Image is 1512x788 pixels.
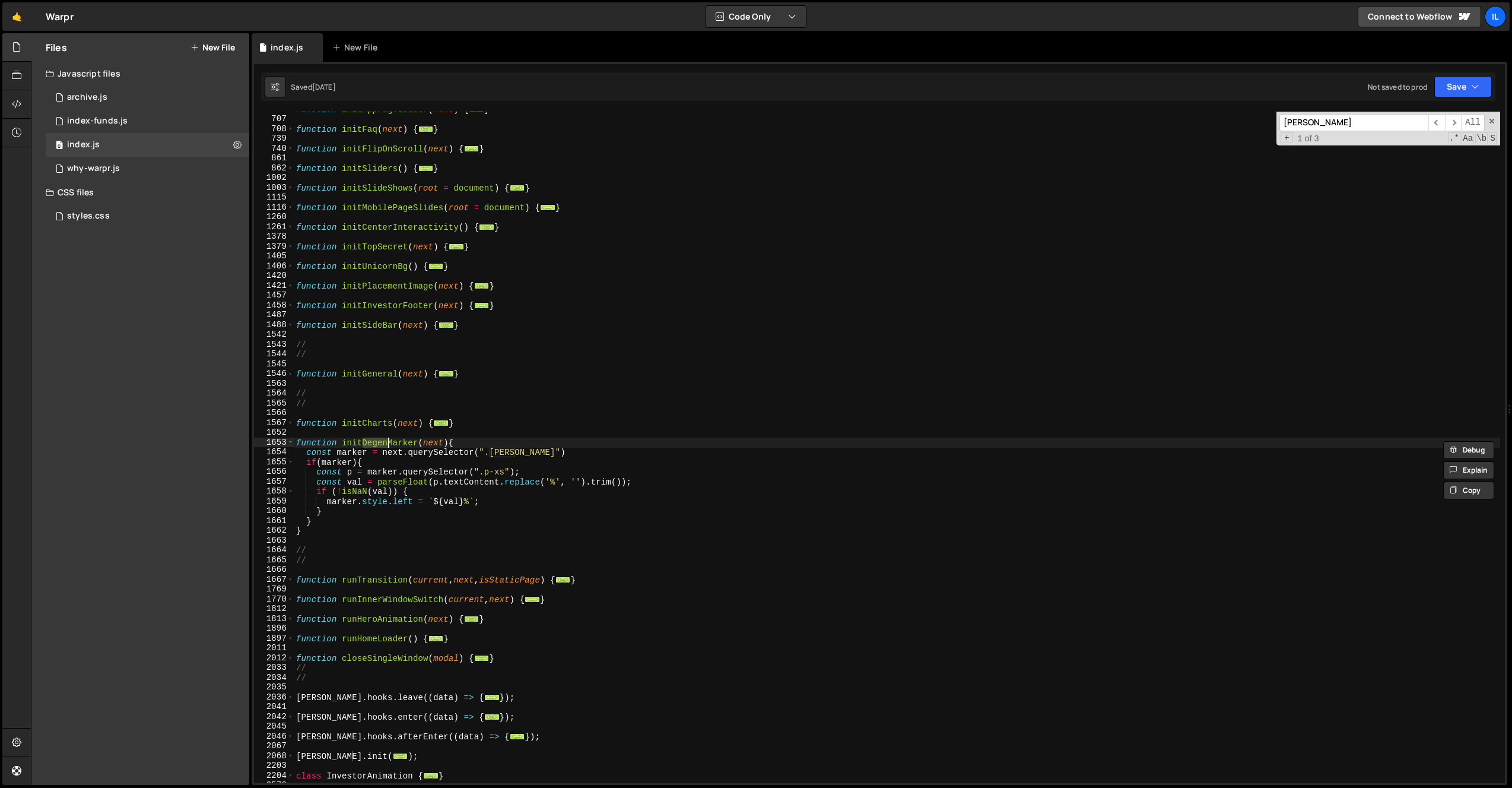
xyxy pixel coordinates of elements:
div: 2034 [254,673,294,683]
div: 1896 [254,624,294,634]
span: ... [510,184,525,191]
span: ... [439,321,454,328]
div: 1663 [254,536,294,546]
button: New File [190,43,235,52]
div: 14312/36730.js [46,133,249,157]
div: 1665 [254,555,294,565]
div: styles.css [67,211,110,221]
span: ... [464,615,479,622]
div: 14312/37534.js [46,157,249,181]
div: 708 [254,124,294,134]
span: ​ [1445,114,1462,131]
span: 0 [56,141,63,151]
div: 2033 [254,663,294,673]
span: ... [428,262,444,269]
span: ... [525,596,541,602]
div: 1664 [254,545,294,555]
button: Copy [1443,482,1494,499]
div: 1813 [254,614,294,624]
span: Alt-Enter [1461,114,1485,131]
div: 1115 [254,192,294,202]
div: 2036 [254,692,294,702]
div: 707 [254,114,294,124]
div: 1662 [254,526,294,536]
span: ... [484,694,500,700]
div: 1656 [254,467,294,477]
span: Search In Selection [1489,132,1497,144]
span: ... [469,106,484,112]
div: 14312/43467.js [46,86,249,109]
div: 1667 [254,575,294,585]
span: ... [428,635,444,641]
div: 1488 [254,320,294,330]
div: 1659 [254,496,294,507]
div: 1661 [254,516,294,526]
div: 2035 [254,682,294,692]
div: 1406 [254,261,294,271]
div: 1657 [254,477,294,487]
div: 2011 [254,643,294,653]
span: RegExp Search [1448,132,1460,144]
div: 1812 [254,604,294,614]
div: 1116 [254,202,294,213]
div: 2042 [254,712,294,722]
div: 1487 [254,310,294,320]
input: Search for [1279,114,1428,131]
div: 1260 [254,212,294,222]
div: index-funds.js [67,116,128,126]
div: 2068 [254,751,294,761]
div: 1652 [254,428,294,438]
span: ... [474,654,490,661]
span: ... [418,164,434,171]
div: 1378 [254,232,294,242]
div: 862 [254,163,294,173]
div: 1655 [254,457,294,467]
div: [DATE] [312,82,336,92]
span: ... [449,243,464,249]
div: CSS files [31,181,249,204]
div: 2203 [254,761,294,771]
button: Explain [1443,461,1494,479]
div: 1660 [254,506,294,516]
div: archive.js [67,92,107,103]
div: 1770 [254,594,294,605]
span: ... [434,419,449,426]
span: ... [474,302,490,308]
button: Code Only [706,6,806,27]
div: 861 [254,153,294,163]
div: Not saved to prod [1368,82,1427,92]
div: 1564 [254,388,294,398]
div: 1567 [254,418,294,428]
a: Il [1485,6,1506,27]
span: ... [423,772,439,778]
span: ... [510,733,525,739]
span: ... [464,145,479,151]
div: 2012 [254,653,294,663]
div: 1769 [254,584,294,594]
div: 2045 [254,721,294,732]
button: Debug [1443,441,1494,459]
div: 1542 [254,330,294,340]
div: 1421 [254,281,294,291]
button: Save [1434,76,1492,97]
div: 739 [254,134,294,144]
div: 1545 [254,359,294,369]
div: 1457 [254,290,294,300]
div: 1563 [254,379,294,389]
div: 1003 [254,183,294,193]
span: ... [418,125,434,132]
div: 1653 [254,438,294,448]
span: ... [479,223,495,230]
div: index.js [67,140,100,150]
div: 2204 [254,771,294,781]
div: why-warpr.js [67,163,120,174]
div: 1658 [254,486,294,496]
div: index.js [271,42,303,53]
h2: Files [46,41,67,54]
span: CaseSensitive Search [1462,132,1474,144]
div: 1544 [254,349,294,359]
div: 2046 [254,732,294,742]
div: 740 [254,144,294,154]
div: 14312/46165.css [46,204,249,228]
